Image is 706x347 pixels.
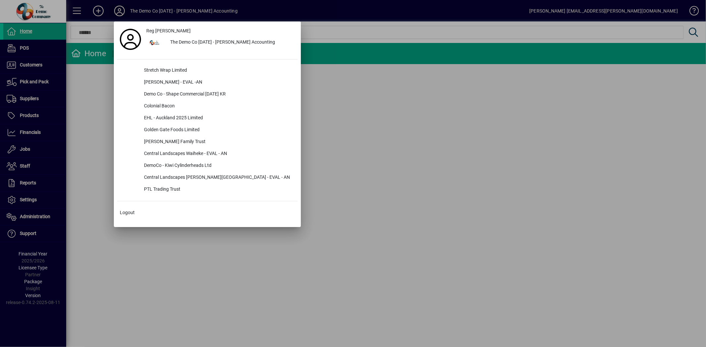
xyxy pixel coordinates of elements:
[139,172,298,184] div: Central Landscapes [PERSON_NAME][GEOGRAPHIC_DATA] - EVAL - AN
[139,124,298,136] div: Golden Gate Foods Limited
[139,112,298,124] div: EHL - Auckland 2025 Limited
[139,184,298,196] div: PTL Trading Trust
[117,207,298,218] button: Logout
[144,25,298,37] a: Reg [PERSON_NAME]
[117,33,144,45] a: Profile
[120,209,135,216] span: Logout
[146,27,191,34] span: Reg [PERSON_NAME]
[117,160,298,172] button: DemoCo - Kiwi Cylinderheads Ltd
[139,89,298,100] div: Demo Co - Shape Commercial [DATE] KR
[139,136,298,148] div: [PERSON_NAME] Family Trust
[117,136,298,148] button: [PERSON_NAME] Family Trust
[139,77,298,89] div: [PERSON_NAME] - EVAL -AN
[117,65,298,77] button: Stretch Wrap Limited
[117,89,298,100] button: Demo Co - Shape Commercial [DATE] KR
[117,112,298,124] button: EHL - Auckland 2025 Limited
[139,100,298,112] div: Colonial Bacon
[139,160,298,172] div: DemoCo - Kiwi Cylinderheads Ltd
[165,37,298,49] div: The Demo Co [DATE] - [PERSON_NAME] Accounting
[117,148,298,160] button: Central Landscapes Waiheke - EVAL - AN
[117,172,298,184] button: Central Landscapes [PERSON_NAME][GEOGRAPHIC_DATA] - EVAL - AN
[117,77,298,89] button: [PERSON_NAME] - EVAL -AN
[139,148,298,160] div: Central Landscapes Waiheke - EVAL - AN
[139,65,298,77] div: Stretch Wrap Limited
[117,184,298,196] button: PTL Trading Trust
[144,37,298,49] button: The Demo Co [DATE] - [PERSON_NAME] Accounting
[117,124,298,136] button: Golden Gate Foods Limited
[117,100,298,112] button: Colonial Bacon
